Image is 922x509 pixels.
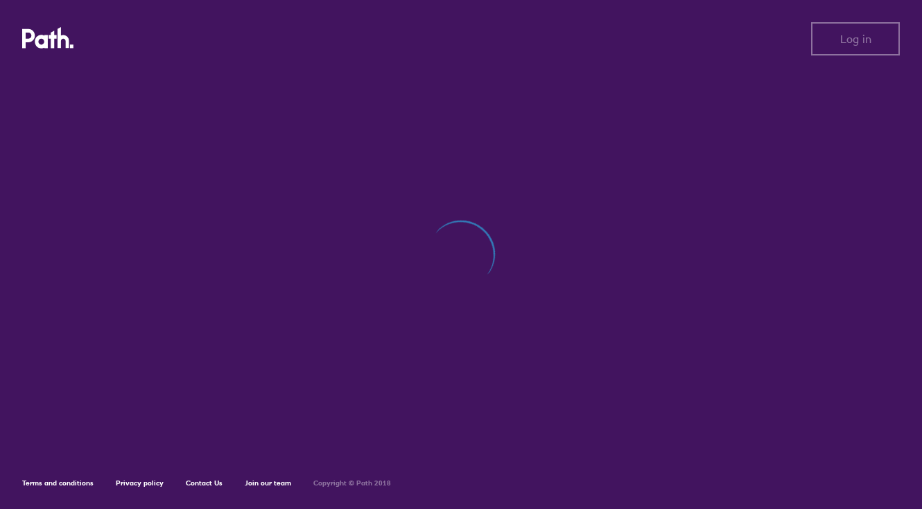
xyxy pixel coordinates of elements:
h6: Copyright © Path 2018 [313,479,391,488]
a: Terms and conditions [22,478,94,488]
span: Log in [840,33,871,45]
a: Join our team [245,478,291,488]
a: Privacy policy [116,478,164,488]
button: Log in [811,22,900,55]
a: Contact Us [186,478,223,488]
